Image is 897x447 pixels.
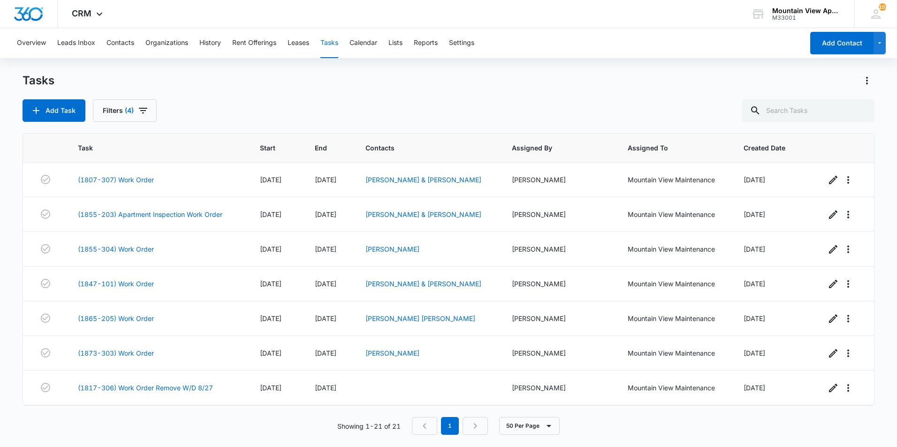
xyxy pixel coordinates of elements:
[744,349,765,357] span: [DATE]
[106,28,134,58] button: Contacts
[365,280,481,288] a: [PERSON_NAME] & [PERSON_NAME]
[441,417,459,435] em: 1
[260,143,278,153] span: Start
[365,210,481,218] a: [PERSON_NAME] & [PERSON_NAME]
[78,209,222,219] a: (1855-203) Apartment Inspection Work Order
[260,245,281,253] span: [DATE]
[260,210,281,218] span: [DATE]
[628,313,721,323] div: Mountain View Maintenance
[365,143,476,153] span: Contacts
[17,28,46,58] button: Overview
[315,143,330,153] span: End
[78,348,154,358] a: (1873-303) Work Order
[810,32,874,54] button: Add Contact
[512,348,605,358] div: [PERSON_NAME]
[449,28,474,58] button: Settings
[512,143,592,153] span: Assigned By
[78,244,154,254] a: (1855-304) Work Order
[744,210,765,218] span: [DATE]
[260,349,281,357] span: [DATE]
[23,99,85,122] button: Add Task
[260,280,281,288] span: [DATE]
[742,99,874,122] input: Search Tasks
[315,245,336,253] span: [DATE]
[512,244,605,254] div: [PERSON_NAME]
[859,73,874,88] button: Actions
[125,107,134,114] span: (4)
[744,176,765,184] span: [DATE]
[260,384,281,392] span: [DATE]
[315,210,336,218] span: [DATE]
[320,28,338,58] button: Tasks
[350,28,377,58] button: Calendar
[145,28,188,58] button: Organizations
[365,176,481,184] a: [PERSON_NAME] & [PERSON_NAME]
[499,417,560,435] button: 50 Per Page
[512,209,605,219] div: [PERSON_NAME]
[78,279,154,289] a: (1847-101) Work Order
[315,384,336,392] span: [DATE]
[93,99,157,122] button: Filters(4)
[199,28,221,58] button: History
[628,143,707,153] span: Assigned To
[772,7,841,15] div: account name
[879,3,886,11] span: 155
[628,348,721,358] div: Mountain View Maintenance
[772,15,841,21] div: account id
[744,384,765,392] span: [DATE]
[315,176,336,184] span: [DATE]
[365,245,419,253] a: [PERSON_NAME]
[288,28,309,58] button: Leases
[315,314,336,322] span: [DATE]
[78,143,224,153] span: Task
[628,175,721,185] div: Mountain View Maintenance
[512,279,605,289] div: [PERSON_NAME]
[628,209,721,219] div: Mountain View Maintenance
[72,8,91,18] span: CRM
[744,314,765,322] span: [DATE]
[57,28,95,58] button: Leads Inbox
[512,175,605,185] div: [PERSON_NAME]
[388,28,403,58] button: Lists
[414,28,438,58] button: Reports
[78,175,154,185] a: (1807-307) Work Order
[78,383,213,393] a: (1817-306) Work Order Remove W/D 8/27
[628,244,721,254] div: Mountain View Maintenance
[628,383,721,393] div: Mountain View Maintenance
[879,3,886,11] div: notifications count
[78,313,154,323] a: (1865-205) Work Order
[232,28,276,58] button: Rent Offerings
[744,245,765,253] span: [DATE]
[260,176,281,184] span: [DATE]
[337,421,401,431] p: Showing 1-21 of 21
[260,314,281,322] span: [DATE]
[744,280,765,288] span: [DATE]
[512,313,605,323] div: [PERSON_NAME]
[365,314,475,322] a: [PERSON_NAME] [PERSON_NAME]
[365,349,419,357] a: [PERSON_NAME]
[23,74,54,88] h1: Tasks
[412,417,488,435] nav: Pagination
[744,143,790,153] span: Created Date
[628,279,721,289] div: Mountain View Maintenance
[315,280,336,288] span: [DATE]
[512,383,605,393] div: [PERSON_NAME]
[315,349,336,357] span: [DATE]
